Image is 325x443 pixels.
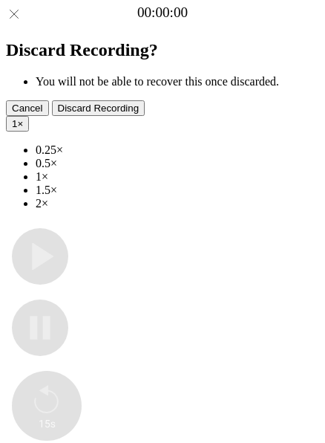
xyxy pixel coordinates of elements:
li: You will not be able to recover this once discarded. [36,75,319,88]
button: Discard Recording [52,100,145,116]
li: 1× [36,170,319,184]
button: Cancel [6,100,49,116]
li: 2× [36,197,319,210]
button: 1× [6,116,29,132]
li: 1.5× [36,184,319,197]
li: 0.25× [36,143,319,157]
a: 00:00:00 [137,4,188,21]
h2: Discard Recording? [6,40,319,60]
li: 0.5× [36,157,319,170]
span: 1 [12,118,17,129]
